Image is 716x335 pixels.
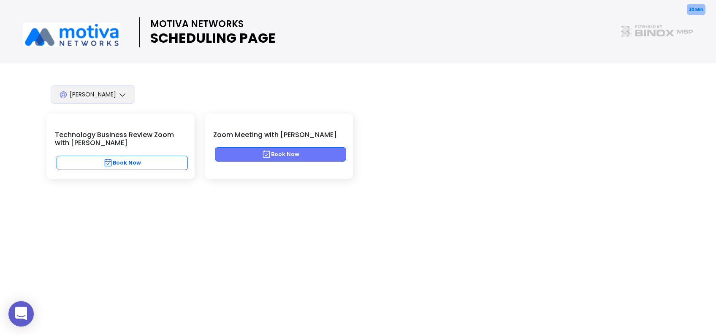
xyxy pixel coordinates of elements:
[139,28,276,47] span: SCHEDULING PAGE
[70,90,116,99] span: [PERSON_NAME]
[17,17,127,47] img: company-logo
[215,147,346,162] button: Book Now
[57,156,188,170] button: Book Now
[55,131,186,147] h3: Technology Business Review Zoom with [PERSON_NAME]
[213,131,344,139] h3: Zoom Meeting with [PERSON_NAME]
[615,17,699,37] img: binox-logo
[139,17,244,30] span: MOTIVA NETWORKS
[687,4,705,15] span: 30 Min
